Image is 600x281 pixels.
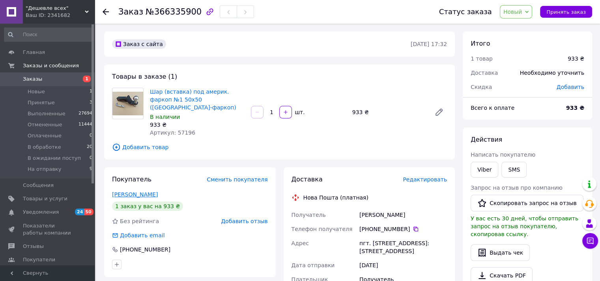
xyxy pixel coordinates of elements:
span: Итого [471,40,490,47]
button: Принять заказ [540,6,592,18]
span: В наличии [150,114,180,120]
div: шт. [293,108,305,116]
span: Главная [23,49,45,56]
span: Адрес [292,240,309,246]
span: Артикул: 57196 [150,129,195,136]
span: Добавить [557,84,584,90]
input: Поиск [4,28,93,42]
div: 933 ₴ [568,55,584,63]
span: 24 [75,209,84,215]
div: Необходимо уточнить [515,64,589,81]
div: Статус заказа [439,8,492,16]
div: пгт. [STREET_ADDRESS]: [STREET_ADDRESS] [358,236,449,258]
button: Выдать чек [471,244,530,261]
span: Всего к оплате [471,105,514,111]
span: Товары в заказе (1) [112,73,177,80]
span: Заказы [23,76,42,83]
span: Новые [28,88,45,95]
span: Телефон получателя [292,226,353,232]
div: Нова Пошта (платная) [301,194,370,202]
span: Запрос на отзыв про компанию [471,185,563,191]
div: [PERSON_NAME] [358,208,449,222]
a: Редактировать [431,104,447,120]
div: [PHONE_NUMBER] [359,225,447,233]
span: Отзывы [23,243,44,250]
div: Вернуться назад [103,8,109,16]
div: [PHONE_NUMBER] [119,246,171,253]
span: Покупатели [23,256,55,263]
span: В обработке [28,144,61,151]
span: Показатели работы компании [23,222,73,237]
span: 27694 [79,110,92,117]
button: SMS [501,162,527,177]
div: 933 ₴ [349,107,428,118]
a: Viber [471,162,498,177]
div: [DATE] [358,258,449,272]
span: 3 [90,99,92,106]
button: Чат с покупателем [582,233,598,249]
span: Без рейтинга [120,218,159,224]
b: 933 ₴ [566,105,584,111]
div: Ваш ID: 2341682 [26,12,95,19]
span: Получатель [292,212,326,218]
span: Написать покупателю [471,152,535,158]
span: 1 [83,76,91,82]
span: Новый [503,9,522,15]
span: Принять заказ [546,9,586,15]
span: Заказы и сообщения [23,62,79,69]
span: Дата отправки [292,262,335,268]
span: Добавить товар [112,143,447,152]
a: [PERSON_NAME] [112,191,158,198]
span: На отправку [28,166,61,173]
img: Шар (вставка) под америк. фаркоп №1 50х50 (Житомир-фаркоп) [112,92,143,115]
span: У вас есть 30 дней, чтобы отправить запрос на отзыв покупателю, скопировав ссылку. [471,215,578,237]
span: 1 [90,88,92,95]
span: Добавить отзыв [221,218,267,224]
span: Доставка [471,70,498,76]
span: 0 [90,155,92,162]
span: Скидка [471,84,492,90]
span: Отмененные [28,121,62,128]
div: 1 заказ у вас на 933 ₴ [112,202,183,211]
span: Покупатель [112,176,151,183]
span: В ожидании поступ [28,155,81,162]
span: №366335900 [146,7,202,17]
span: Оплаченные [28,132,62,139]
span: Редактировать [403,176,447,183]
span: 50 [84,209,93,215]
span: Заказ [118,7,143,17]
div: Заказ с сайта [112,39,166,49]
span: Выполненные [28,110,65,117]
span: 20 [87,144,92,151]
button: Скопировать запрос на отзыв [471,195,583,211]
span: 1 товар [471,55,493,62]
span: Принятые [28,99,55,106]
span: Действия [471,136,502,143]
div: Добавить email [111,231,166,239]
a: Шар (вставка) под америк. фаркоп №1 50х50 ([GEOGRAPHIC_DATA]-фаркоп) [150,89,236,111]
span: Товары и услуги [23,195,67,202]
div: 933 ₴ [150,121,245,129]
time: [DATE] 17:32 [411,41,447,47]
span: Доставка [292,176,323,183]
div: Добавить email [119,231,166,239]
span: Сообщения [23,182,54,189]
span: 0 [90,132,92,139]
span: Сменить покупателя [207,176,267,183]
span: Уведомления [23,209,59,216]
span: 9 [90,166,92,173]
span: 11444 [79,121,92,128]
span: "Дешевле всех" [26,5,85,12]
